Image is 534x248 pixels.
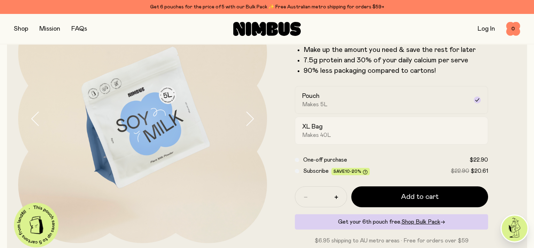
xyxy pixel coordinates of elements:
button: 0 [506,22,520,36]
span: $22.90 [470,157,488,163]
a: FAQs [71,26,87,32]
span: Save [333,169,368,175]
li: 7.5g protein and 30% of your daily calcium per serve [304,56,488,64]
span: Makes 5L [302,101,328,108]
span: $22.90 [451,168,469,174]
h2: Pouch [302,92,320,100]
li: Make up the amount you need & save the rest for later [304,46,488,54]
span: Add to cart [401,192,439,202]
a: Mission [39,26,60,32]
p: $6.95 shipping to AU metro areas · Free for orders over $59 [295,237,488,245]
span: Makes 40L [302,132,331,139]
h2: XL Bag [302,123,323,131]
button: Add to cart [351,186,488,207]
span: $20.61 [471,168,488,174]
a: Log In [478,26,495,32]
p: 90% less packaging compared to cartons! [304,67,488,75]
span: 10-20% [345,169,361,173]
a: Shop Bulk Pack→ [401,219,445,225]
div: Get 6 pouches for the price of 5 with our Bulk Pack ✨ Free Australian metro shipping for orders $59+ [14,3,520,11]
span: Subscribe [303,168,329,174]
div: Get your 6th pouch free. [295,214,488,230]
img: agent [502,216,527,241]
span: Shop Bulk Pack [401,219,440,225]
span: One-off purchase [303,157,347,163]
